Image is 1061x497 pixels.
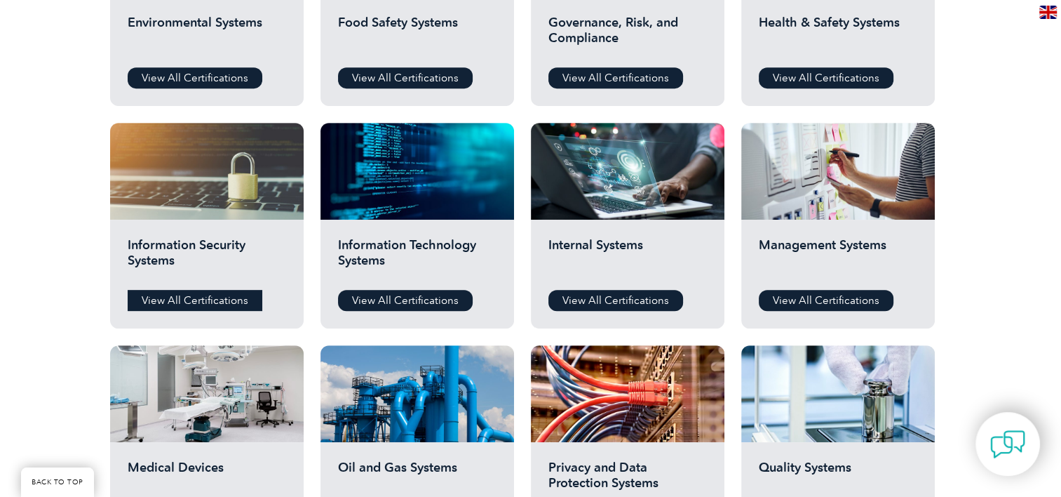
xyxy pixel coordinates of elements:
h2: Governance, Risk, and Compliance [548,15,707,57]
h2: Food Safety Systems [338,15,496,57]
a: View All Certifications [759,290,893,311]
a: BACK TO TOP [21,468,94,497]
a: View All Certifications [338,290,473,311]
a: View All Certifications [548,67,683,88]
h2: Health & Safety Systems [759,15,917,57]
h2: Information Security Systems [128,237,286,279]
a: View All Certifications [128,290,262,311]
img: contact-chat.png [990,427,1025,462]
a: View All Certifications [338,67,473,88]
a: View All Certifications [548,290,683,311]
h2: Internal Systems [548,237,707,279]
h2: Management Systems [759,237,917,279]
a: View All Certifications [759,67,893,88]
img: en [1039,6,1057,19]
a: View All Certifications [128,67,262,88]
h2: Information Technology Systems [338,237,496,279]
h2: Environmental Systems [128,15,286,57]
